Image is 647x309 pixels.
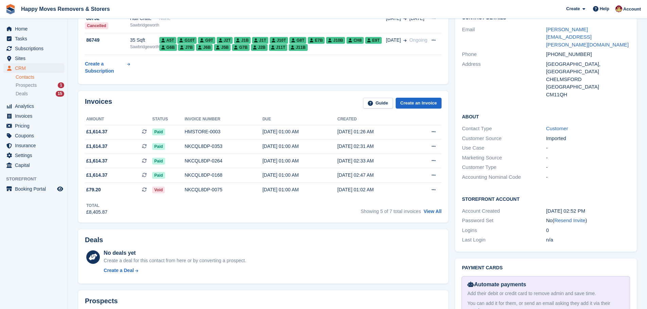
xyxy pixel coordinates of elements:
span: J2T [217,37,233,44]
span: Help [600,5,609,12]
div: Create a Subscription [85,60,126,75]
div: No deals yet [104,249,246,257]
span: A5T [159,37,176,44]
div: [GEOGRAPHIC_DATA] [546,83,630,91]
div: None [159,15,386,22]
span: Paid [152,129,165,135]
th: Invoice number [184,114,262,125]
div: n/a [546,236,630,244]
div: Use Case [462,144,546,152]
div: Half Crate [130,15,159,22]
span: £1,614.37 [86,157,107,165]
div: £8,405.87 [86,209,107,216]
h2: Prospects [85,297,118,305]
h2: Deals [85,236,103,244]
span: £79.20 [86,186,101,193]
div: Cancelled [85,22,108,29]
div: 0 [546,227,630,234]
span: Paid [152,158,165,165]
div: Contact Type [462,125,546,133]
div: [DATE] 02:33 AM [337,157,412,165]
div: Sawbridgeworth [130,22,159,28]
span: [DATE] [386,37,401,44]
a: Create a Deal [104,267,246,274]
div: HMSTORE-0003 [184,128,262,135]
span: J10T [270,37,288,44]
span: Insurance [15,141,56,150]
span: G7B [232,44,250,51]
a: Create a Subscription [85,58,130,77]
div: 35 Sqft [130,37,159,44]
span: Showing 5 of 7 total invoices [361,209,421,214]
span: Paid [152,172,165,179]
th: Created [337,114,412,125]
h2: About [462,113,630,120]
span: Settings [15,151,56,160]
span: E7B [308,37,325,44]
span: G10T [177,37,197,44]
span: J11B [289,44,308,51]
div: Marketing Source [462,154,546,162]
div: Email [462,26,546,49]
span: £1,614.37 [86,128,107,135]
div: CHELMSFORD [546,76,630,83]
span: Void [152,187,165,193]
div: Password Set [462,217,546,225]
a: menu [3,131,64,140]
div: [DATE] 02:31 AM [337,143,412,150]
img: stora-icon-8386f47178a22dfd0bd8f6a31ec36ba5ce8667c1dd55bd0f319d3a0aa187defe.svg [5,4,16,14]
span: J2B [251,44,268,51]
div: [DATE] 01:00 AM [263,143,338,150]
div: [DATE] 01:00 AM [263,186,338,193]
div: 86749 [85,37,130,44]
a: menu [3,54,64,63]
a: menu [3,160,64,170]
span: J11T [269,44,287,51]
div: NKCQL8DP-0264 [184,157,262,165]
div: Customer Type [462,163,546,171]
span: Tasks [15,34,56,43]
div: 1 [58,82,64,88]
span: Create [566,5,580,12]
div: NKCQL8DP-0075 [184,186,262,193]
span: CH8 [346,37,364,44]
th: Due [263,114,338,125]
a: menu [3,111,64,121]
a: menu [3,44,64,53]
div: Create a Deal [104,267,134,274]
span: [DATE] [386,15,401,22]
a: menu [3,141,64,150]
h2: Storefront Account [462,195,630,202]
img: Steven Fry [615,5,622,12]
span: J7B [178,44,195,51]
a: Customer [546,125,568,131]
span: Prospects [16,82,37,89]
a: Prospects 1 [16,82,64,89]
div: [DATE] 01:00 AM [263,128,338,135]
div: Account Created [462,207,546,215]
a: Happy Moves Removers & Storers [18,3,112,15]
div: [DATE] 01:00 AM [263,172,338,179]
span: Capital [15,160,56,170]
span: Invoices [15,111,56,121]
a: Deals 15 [16,90,64,97]
span: Account [623,6,641,13]
span: G8T [289,37,306,44]
span: J10B [326,37,345,44]
div: 86752 [85,15,130,22]
span: Home [15,24,56,34]
span: £1,614.37 [86,143,107,150]
a: Guide [363,98,393,109]
span: Deals [16,91,28,97]
div: Accounting Nominal Code [462,173,546,181]
div: [GEOGRAPHIC_DATA], [GEOGRAPHIC_DATA] [546,60,630,76]
div: Phone [462,51,546,58]
span: Ongoing [409,37,427,43]
div: [DATE] 01:26 AM [337,128,412,135]
div: 15 [56,91,64,97]
a: View All [424,209,442,214]
a: Create an Invoice [396,98,442,109]
span: E9T [365,37,382,44]
div: [DATE] 02:52 PM [546,207,630,215]
a: Contacts [16,74,64,80]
